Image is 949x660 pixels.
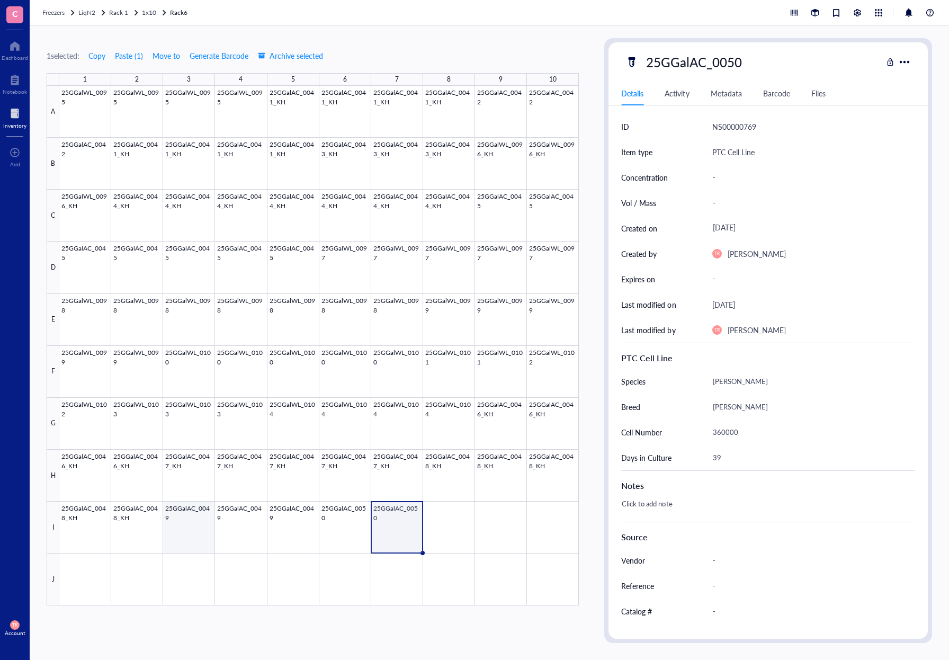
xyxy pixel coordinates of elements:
[621,426,662,438] div: Cell Number
[395,73,399,86] div: 7
[142,8,156,17] span: 1x10
[3,88,27,95] div: Notebook
[621,273,655,285] div: Expires on
[621,401,640,413] div: Breed
[189,47,249,64] button: Generate Barcode
[728,247,786,260] div: [PERSON_NAME]
[47,138,59,190] div: B
[153,51,180,60] span: Move to
[3,122,26,129] div: Inventory
[708,421,911,443] div: 360000
[2,55,28,61] div: Dashboard
[190,51,248,60] span: Generate Barcode
[708,219,911,238] div: [DATE]
[187,73,191,86] div: 3
[641,51,747,73] div: 25GGalAC_0050
[617,496,911,522] div: Click to add note
[763,87,790,99] div: Barcode
[47,50,79,61] div: 1 selected:
[711,87,742,99] div: Metadata
[135,73,139,86] div: 2
[708,447,911,469] div: 39
[621,376,646,387] div: Species
[47,450,59,502] div: H
[12,7,18,20] span: C
[728,324,786,336] div: [PERSON_NAME]
[447,73,451,86] div: 8
[239,73,243,86] div: 4
[114,47,144,64] button: Paste (1)
[549,73,557,86] div: 10
[621,172,668,183] div: Concentration
[47,502,59,554] div: I
[47,242,59,293] div: D
[88,47,106,64] button: Copy
[712,120,756,133] div: NS00000769
[665,87,689,99] div: Activity
[47,398,59,450] div: G
[708,600,911,622] div: -
[708,166,911,189] div: -
[621,222,657,234] div: Created on
[78,8,95,17] span: LiqN2
[621,605,652,617] div: Catalog #
[47,346,59,398] div: F
[152,47,181,64] button: Move to
[47,294,59,346] div: E
[47,86,59,138] div: A
[811,87,826,99] div: Files
[712,146,755,158] div: PTC Cell Line
[708,370,911,393] div: [PERSON_NAME]
[12,622,17,628] span: TR
[3,72,27,95] a: Notebook
[109,8,128,17] span: Rack 1
[621,197,656,209] div: Vol / Mass
[708,549,911,572] div: -
[83,73,87,86] div: 1
[621,531,915,543] div: Source
[47,554,59,605] div: J
[42,8,65,17] span: Freezers
[621,146,652,158] div: Item type
[714,327,720,333] span: TR
[621,324,675,336] div: Last modified by
[621,87,643,99] div: Details
[708,192,911,214] div: -
[170,7,190,18] a: Rack6
[499,73,503,86] div: 9
[708,270,911,289] div: -
[42,7,76,18] a: Freezers
[5,630,25,636] div: Account
[2,38,28,61] a: Dashboard
[621,352,915,364] div: PTC Cell Line
[621,452,672,463] div: Days in Culture
[291,73,295,86] div: 5
[708,396,911,418] div: [PERSON_NAME]
[3,105,26,129] a: Inventory
[621,121,629,132] div: ID
[621,555,645,566] div: Vendor
[621,580,654,592] div: Reference
[109,7,168,18] a: Rack 11x10
[621,479,915,492] div: Notes
[47,190,59,242] div: C
[258,51,323,60] span: Archive selected
[621,248,657,260] div: Created by
[708,626,911,648] div: -
[257,47,324,64] button: Archive selected
[88,51,105,60] span: Copy
[621,299,676,310] div: Last modified on
[10,161,20,167] div: Add
[714,251,720,256] span: TR
[343,73,347,86] div: 6
[78,7,107,18] a: LiqN2
[712,298,735,311] div: [DATE]
[708,575,911,597] div: -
